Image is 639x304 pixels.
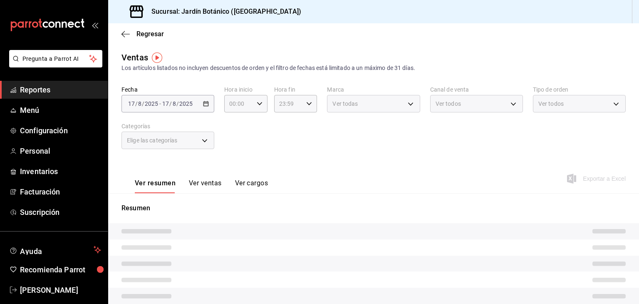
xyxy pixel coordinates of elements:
[20,245,90,255] span: Ayuda
[152,52,162,63] img: Tooltip marker
[20,186,101,197] span: Facturación
[235,179,268,193] button: Ver cargos
[327,87,420,92] label: Marca
[92,22,98,28] button: open_drawer_menu
[430,87,523,92] label: Canal de venta
[121,30,164,38] button: Regresar
[436,100,461,108] span: Ver todos
[172,100,176,107] input: --
[144,100,159,107] input: ----
[538,100,564,108] span: Ver todos
[22,55,89,63] span: Pregunta a Parrot AI
[20,166,101,177] span: Inventarios
[20,125,101,136] span: Configuración
[332,100,358,108] span: Ver todas
[9,50,102,67] button: Pregunta a Parrot AI
[189,179,222,193] button: Ver ventas
[20,284,101,296] span: [PERSON_NAME]
[121,51,148,64] div: Ventas
[138,100,142,107] input: --
[169,100,172,107] span: /
[533,87,626,92] label: Tipo de orden
[179,100,193,107] input: ----
[121,203,626,213] p: Resumen
[224,87,267,92] label: Hora inicio
[121,87,214,92] label: Fecha
[135,100,138,107] span: /
[159,100,161,107] span: -
[135,179,268,193] div: navigation tabs
[142,100,144,107] span: /
[128,100,135,107] input: --
[20,264,101,275] span: Recomienda Parrot
[20,145,101,157] span: Personal
[176,100,179,107] span: /
[135,179,176,193] button: Ver resumen
[127,136,178,145] span: Elige las categorías
[145,7,301,17] h3: Sucursal: Jardín Botánico ([GEOGRAPHIC_DATA])
[20,207,101,218] span: Suscripción
[6,60,102,69] a: Pregunta a Parrot AI
[274,87,317,92] label: Hora fin
[121,64,626,72] div: Los artículos listados no incluyen descuentos de orden y el filtro de fechas está limitado a un m...
[20,84,101,95] span: Reportes
[121,123,214,129] label: Categorías
[136,30,164,38] span: Regresar
[20,105,101,116] span: Menú
[162,100,169,107] input: --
